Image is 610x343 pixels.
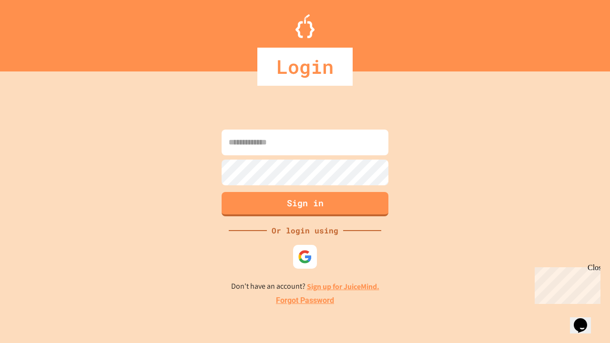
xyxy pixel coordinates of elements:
div: Login [257,48,353,86]
button: Sign in [222,192,388,216]
iframe: chat widget [570,305,600,333]
img: google-icon.svg [298,250,312,264]
a: Sign up for JuiceMind. [307,282,379,292]
div: Chat with us now!Close [4,4,66,61]
p: Don't have an account? [231,281,379,293]
img: Logo.svg [295,14,315,38]
a: Forgot Password [276,295,334,306]
div: Or login using [267,225,343,236]
iframe: chat widget [531,263,600,304]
